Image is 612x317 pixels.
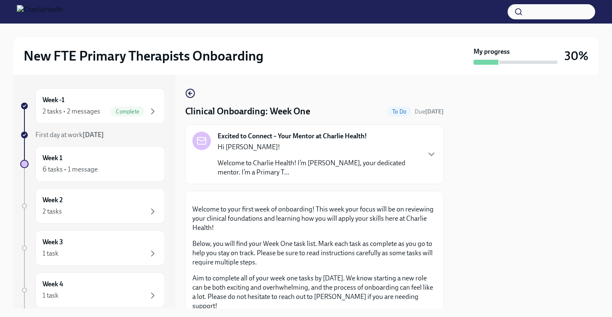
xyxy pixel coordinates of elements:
[20,230,165,266] a: Week 31 task
[218,143,420,152] p: Hi [PERSON_NAME]!
[43,238,63,247] h6: Week 3
[564,48,588,63] h3: 30%
[20,188,165,224] a: Week 22 tasks
[43,165,98,174] div: 6 tasks • 1 message
[218,132,367,141] strong: Excited to Connect – Your Mentor at Charlie Health!
[43,95,64,105] h6: Week -1
[185,105,310,118] h4: Clinical Onboarding: Week One
[415,108,444,115] span: Due
[43,195,63,205] h6: Week 2
[20,130,165,140] a: First day at work[DATE]
[474,47,510,56] strong: My progress
[17,5,64,18] img: CharlieHealth
[192,239,436,267] p: Below, you will find your Week One task list. Mark each task as complete as you go to help you st...
[387,108,411,115] span: To Do
[43,153,62,163] h6: Week 1
[192,205,436,232] p: Welcome to your first week of onboarding! This week your focus will be on reviewing your clinical...
[20,88,165,124] a: Week -12 tasks • 2 messagesComplete
[218,158,420,177] p: Welcome to Charlie Health! I’m [PERSON_NAME], your dedicated mentor. I’m a Primary T...
[43,291,59,300] div: 1 task
[20,272,165,308] a: Week 41 task
[24,48,263,64] h2: New FTE Primary Therapists Onboarding
[43,107,100,116] div: 2 tasks • 2 messages
[35,131,104,139] span: First day at work
[43,280,63,289] h6: Week 4
[20,146,165,182] a: Week 16 tasks • 1 message
[82,131,104,139] strong: [DATE]
[415,108,444,116] span: August 24th, 2025 07:00
[111,108,144,115] span: Complete
[43,207,62,216] div: 2 tasks
[43,249,59,258] div: 1 task
[425,108,444,115] strong: [DATE]
[192,274,436,311] p: Aim to complete all of your week one tasks by [DATE]. We know starting a new role can be both exc...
